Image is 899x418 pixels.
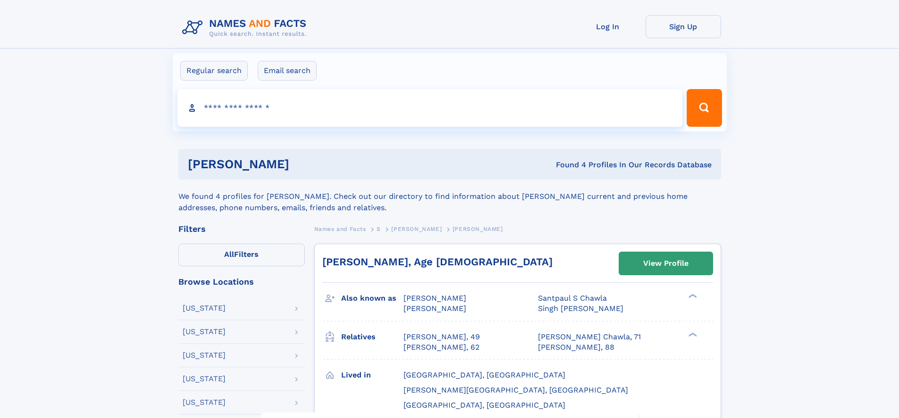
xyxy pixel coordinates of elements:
h3: Also known as [341,290,403,306]
div: View Profile [643,253,689,274]
div: Filters [178,225,305,233]
span: Singh [PERSON_NAME] [538,304,623,313]
label: Email search [258,61,317,81]
a: View Profile [619,252,713,275]
span: [PERSON_NAME] [403,294,466,303]
a: [PERSON_NAME] Chawla, 71 [538,332,641,342]
h3: Relatives [341,329,403,345]
div: [US_STATE] [183,399,226,406]
a: Names and Facts [314,223,366,235]
span: S [377,226,381,232]
input: search input [177,89,683,127]
span: [PERSON_NAME] [453,226,503,232]
span: [GEOGRAPHIC_DATA], [GEOGRAPHIC_DATA] [403,370,565,379]
span: All [224,250,234,259]
a: [PERSON_NAME], 49 [403,332,480,342]
a: Log In [570,15,646,38]
div: ❯ [686,331,697,337]
div: Browse Locations [178,278,305,286]
a: Sign Up [646,15,721,38]
label: Filters [178,244,305,266]
span: [PERSON_NAME][GEOGRAPHIC_DATA], [GEOGRAPHIC_DATA] [403,385,628,394]
span: [GEOGRAPHIC_DATA], [GEOGRAPHIC_DATA] [403,401,565,410]
div: ❯ [686,293,697,299]
h1: [PERSON_NAME] [188,158,423,170]
div: [US_STATE] [183,304,226,312]
span: [PERSON_NAME] [391,226,442,232]
a: [PERSON_NAME] [391,223,442,235]
a: S [377,223,381,235]
span: [PERSON_NAME] [403,304,466,313]
span: Santpaul S Chawla [538,294,607,303]
h3: Lived in [341,367,403,383]
a: [PERSON_NAME], Age [DEMOGRAPHIC_DATA] [322,256,553,268]
a: [PERSON_NAME], 88 [538,342,614,352]
button: Search Button [687,89,722,127]
div: Found 4 Profiles In Our Records Database [422,160,712,170]
div: We found 4 profiles for [PERSON_NAME]. Check out our directory to find information about [PERSON_... [178,180,721,213]
label: Regular search [180,61,248,81]
img: Logo Names and Facts [178,15,314,41]
div: [US_STATE] [183,375,226,383]
a: [PERSON_NAME], 62 [403,342,479,352]
div: [US_STATE] [183,352,226,359]
div: [US_STATE] [183,328,226,336]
